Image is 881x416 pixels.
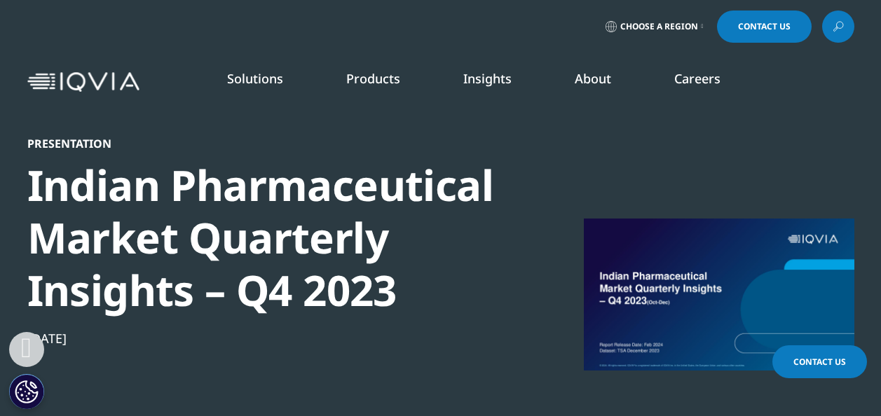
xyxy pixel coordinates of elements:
[145,49,854,115] nav: Primary
[27,137,508,151] div: Presentation
[9,374,44,409] button: Cookie Settings
[27,159,508,317] div: Indian Pharmaceutical Market Quarterly Insights – Q4 2023
[717,11,812,43] a: Contact Us
[772,345,867,378] a: Contact Us
[620,21,698,32] span: Choose a Region
[793,356,846,368] span: Contact Us
[27,330,508,347] div: [DATE]
[463,70,512,87] a: Insights
[575,70,611,87] a: About
[346,70,400,87] a: Products
[27,72,139,92] img: IQVIA Healthcare Information Technology and Pharma Clinical Research Company
[227,70,283,87] a: Solutions
[738,22,791,31] span: Contact Us
[674,70,720,87] a: Careers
